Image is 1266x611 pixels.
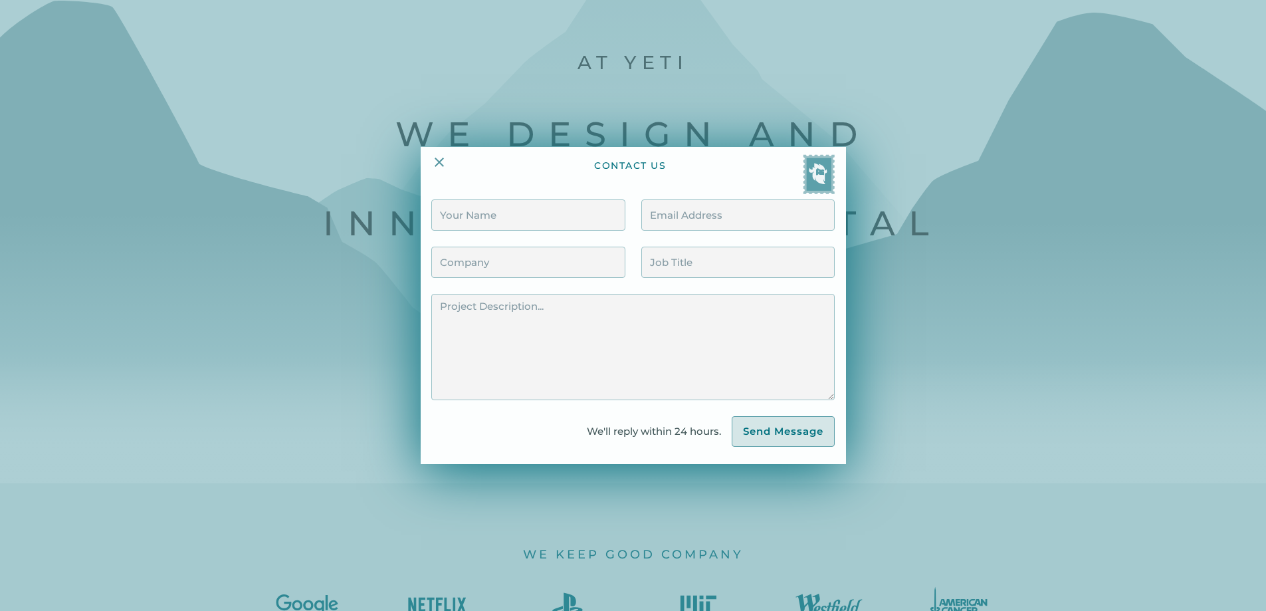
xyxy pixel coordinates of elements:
img: Close Icon [431,154,447,170]
img: Yeti postage stamp [803,154,835,194]
input: Your Name [431,199,625,231]
input: Job Title [641,247,835,278]
input: Company [431,247,625,278]
input: Send Message [732,416,835,447]
div: contact us [594,160,666,194]
form: Contact Form [431,199,834,447]
input: Email Address [641,199,835,231]
div: We'll reply within 24 hours. [587,424,732,440]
